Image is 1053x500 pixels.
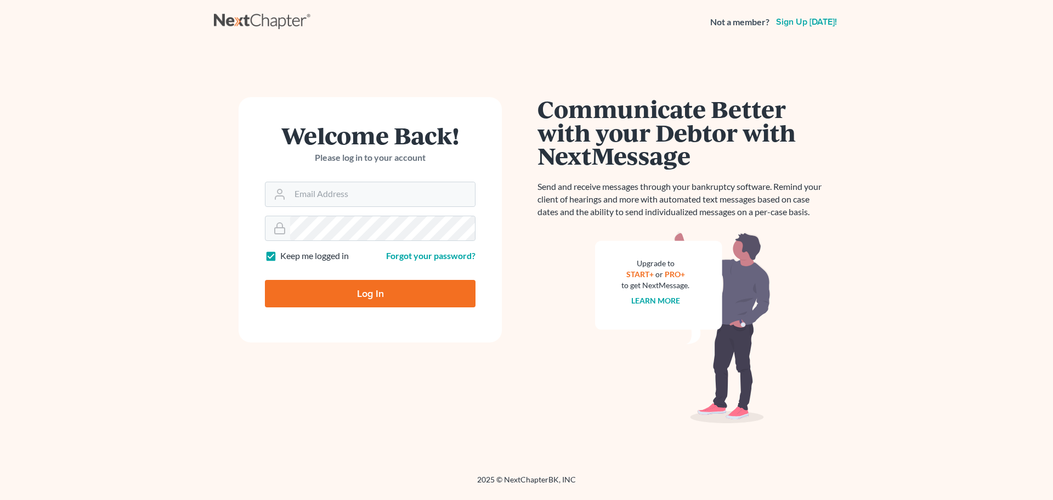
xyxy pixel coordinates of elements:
[386,250,475,261] a: Forgot your password?
[265,151,475,164] p: Please log in to your account
[655,269,663,279] span: or
[665,269,685,279] a: PRO+
[631,296,680,305] a: Learn more
[626,269,654,279] a: START+
[265,123,475,147] h1: Welcome Back!
[537,181,828,218] p: Send and receive messages through your bankruptcy software. Remind your client of hearings and mo...
[710,16,769,29] strong: Not a member?
[621,280,689,291] div: to get NextMessage.
[214,474,839,494] div: 2025 © NextChapterBK, INC
[621,258,689,269] div: Upgrade to
[774,18,839,26] a: Sign up [DATE]!
[290,182,475,206] input: Email Address
[265,280,475,307] input: Log In
[280,250,349,262] label: Keep me logged in
[595,232,771,424] img: nextmessage_bg-59042aed3d76b12b5cd301f8e5b87938c9018125f34e5fa2b7a6b67550977c72.svg
[537,97,828,167] h1: Communicate Better with your Debtor with NextMessage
